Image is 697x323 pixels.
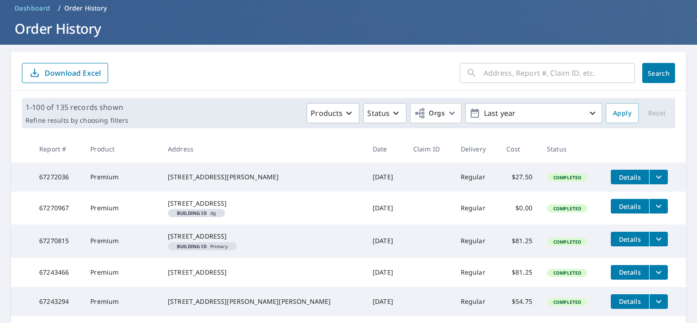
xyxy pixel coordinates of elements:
[465,103,602,123] button: Last year
[499,135,540,162] th: Cost
[311,108,343,119] p: Products
[613,108,631,119] span: Apply
[499,258,540,287] td: $81.25
[642,63,675,83] button: Search
[540,135,603,162] th: Status
[168,199,358,208] div: [STREET_ADDRESS]
[177,211,207,215] em: Building ID
[26,102,128,113] p: 1-100 of 135 records shown
[616,173,644,182] span: Details
[26,116,128,125] p: Refine results by choosing filters
[168,232,358,241] div: [STREET_ADDRESS]
[616,268,644,276] span: Details
[22,63,108,83] button: Download Excel
[650,69,668,78] span: Search
[83,287,161,316] td: Premium
[499,192,540,224] td: $0.00
[365,258,406,287] td: [DATE]
[611,294,649,309] button: detailsBtn-67243294
[365,135,406,162] th: Date
[649,199,668,214] button: filesDropdownBtn-67270967
[83,258,161,287] td: Premium
[32,258,83,287] td: 67243466
[172,211,221,215] span: dg
[499,287,540,316] td: $54.75
[168,172,358,182] div: [STREET_ADDRESS][PERSON_NAME]
[453,287,499,316] td: Regular
[161,135,365,162] th: Address
[499,162,540,192] td: $27.50
[83,135,161,162] th: Product
[548,174,587,181] span: Completed
[363,103,406,123] button: Status
[177,244,207,249] em: Building ID
[168,268,358,277] div: [STREET_ADDRESS]
[32,162,83,192] td: 67272036
[649,294,668,309] button: filesDropdownBtn-67243294
[649,170,668,184] button: filesDropdownBtn-67272036
[365,224,406,257] td: [DATE]
[453,224,499,257] td: Regular
[499,224,540,257] td: $81.25
[649,232,668,246] button: filesDropdownBtn-67270815
[480,105,587,121] p: Last year
[168,297,358,306] div: [STREET_ADDRESS][PERSON_NAME][PERSON_NAME]
[611,265,649,280] button: detailsBtn-67243466
[11,19,686,38] h1: Order History
[548,270,587,276] span: Completed
[484,60,635,86] input: Address, Report #, Claim ID, etc.
[32,192,83,224] td: 67270967
[453,258,499,287] td: Regular
[410,103,462,123] button: Orgs
[365,192,406,224] td: [DATE]
[32,287,83,316] td: 67243294
[414,108,445,119] span: Orgs
[365,287,406,316] td: [DATE]
[453,192,499,224] td: Regular
[611,170,649,184] button: detailsBtn-67272036
[548,239,587,245] span: Completed
[406,135,453,162] th: Claim ID
[83,224,161,257] td: Premium
[307,103,359,123] button: Products
[32,135,83,162] th: Report #
[11,1,686,16] nav: breadcrumb
[15,4,51,13] span: Dashboard
[365,162,406,192] td: [DATE]
[616,202,644,211] span: Details
[32,224,83,257] td: 67270815
[611,232,649,246] button: detailsBtn-67270815
[11,1,54,16] a: Dashboard
[367,108,390,119] p: Status
[453,135,499,162] th: Delivery
[172,244,233,249] span: Primary
[58,3,61,14] li: /
[453,162,499,192] td: Regular
[45,68,101,78] p: Download Excel
[64,4,107,13] p: Order History
[83,162,161,192] td: Premium
[616,297,644,306] span: Details
[606,103,639,123] button: Apply
[611,199,649,214] button: detailsBtn-67270967
[548,205,587,212] span: Completed
[616,235,644,244] span: Details
[83,192,161,224] td: Premium
[649,265,668,280] button: filesDropdownBtn-67243466
[548,299,587,305] span: Completed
